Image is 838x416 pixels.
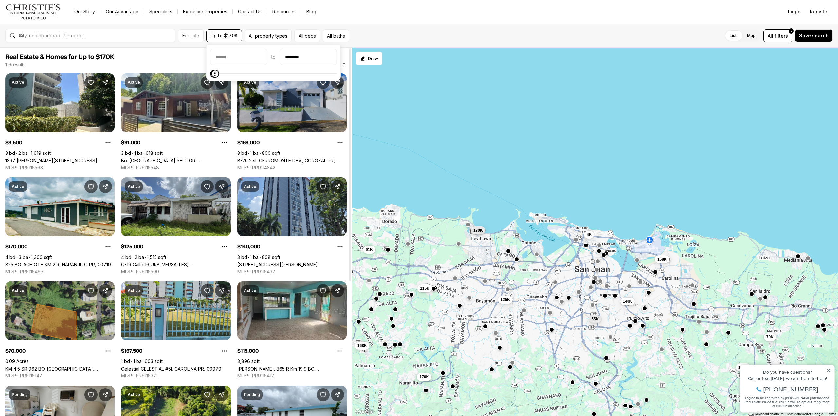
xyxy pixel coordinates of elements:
img: logo [5,4,61,20]
span: 70K [766,335,773,340]
button: Share Property [331,180,344,193]
button: 55K [589,315,601,323]
button: Register [806,5,833,18]
a: Celestial CELESTIAL #5I, CAROLINA PR, 00979 [121,366,221,371]
div: Call or text [DATE], we are here to help! [7,21,95,26]
button: 4K [584,231,594,239]
a: 2 ALMONTE #411, SAN JUAN PR, 00926 [237,262,347,267]
p: Active [244,184,256,189]
a: Exclusive Properties [178,7,232,16]
button: 115K [417,284,432,292]
button: Property options [101,136,115,149]
p: Pending [244,392,260,397]
button: 125K [498,296,513,304]
a: 825 BO. ACHIOTE KM 2.9, NARANJITO PR, 00719 [5,262,111,267]
a: KM 4.5 SR 962 BO. CAMBALACHE, CANOVANAS PR, 00729 [5,366,115,371]
button: Save Property: Bo. Higuillar SECTOR. LOS PUERTOS [201,76,214,89]
button: Save Property: Carr. 865 R Km 19.9 BO. CANDELARIA [317,284,330,297]
button: Share Property [215,388,228,401]
button: Login [784,5,805,18]
span: filters [774,32,788,39]
p: Active [244,288,256,293]
span: 55K [592,317,599,322]
button: 168K [655,255,669,263]
span: 2 [790,28,792,34]
a: Specialists [144,7,177,16]
button: Property options [334,136,347,149]
button: Share Property [331,76,344,89]
button: Share Property [215,284,228,297]
a: Our Advantage [100,7,144,16]
button: Allfilters2 [763,29,792,42]
button: Share Property [99,388,112,401]
button: Property options [334,344,347,357]
input: priceMax [280,49,336,65]
button: Save Property: Bo. Carruzo SECTOR LAS FLORES [201,388,214,401]
button: 150K [736,363,751,371]
a: Our Story [69,7,100,16]
span: 168K [357,343,367,348]
span: [PHONE_NUMBER] [27,31,82,37]
label: Map [742,30,761,42]
span: Up to $170K [210,33,238,38]
button: 140K [620,298,635,305]
span: 170K [419,374,429,380]
a: Resources [267,7,301,16]
p: 116 results [5,62,26,67]
button: Save Property: B-20 2 st. CERROMONTE DEV. [317,76,330,89]
button: Save Property: 3455 PASEO COSTA [317,388,330,401]
button: 91K [363,246,375,254]
button: Save Property: 1397 LUCHETTI #2 [84,76,98,89]
p: Pending [12,392,28,397]
button: All property types [245,29,292,42]
span: 4K [587,232,592,237]
button: Save Property: Celestial CELESTIAL #5I [201,284,214,297]
button: 70K [763,333,776,341]
button: Property options [334,240,347,253]
button: Property options [101,344,115,357]
span: All [768,32,773,39]
button: Property options [218,136,231,149]
span: 170K [473,228,483,233]
button: For sale [178,29,204,42]
a: Carr. 865 R Km 19.9 BO. CANDELARIA, TOA BAJA PR, 00949 [237,366,347,371]
a: Blog [301,7,321,16]
button: Up to $170K [206,29,242,42]
button: Save Property: KM 4.5 SR 962 BO. CAMBALACHE [84,284,98,297]
div: Do you have questions? [7,15,95,19]
button: Save Property: Q-19 Calle 16 URB. VERSALLES [201,180,214,193]
span: 91K [365,247,373,252]
span: I agree to be contacted by [PERSON_NAME] International Real Estate PR via text, call & email. To ... [8,40,93,53]
span: For sale [182,33,199,38]
span: 168K [657,257,667,262]
p: Active [12,184,24,189]
button: 168K [355,342,369,350]
span: Minimum [210,70,218,78]
span: Login [788,9,801,14]
span: Save search [799,33,829,38]
button: All beds [294,29,320,42]
button: Share Property [331,388,344,401]
span: Real Estate & Homes for Up to $170K [5,54,114,60]
button: 170K [417,373,431,381]
button: Save Property: 2 ALMONTE #411 [317,180,330,193]
p: Active [128,288,140,293]
a: Bo. Higuillar SECTOR. LOS PUERTOS, DORADO PR, 00646 [121,158,230,163]
a: Q-19 Calle 16 URB. VERSALLES, BAYAMON PR, 00959 [121,262,230,267]
p: Active [128,392,140,397]
p: Active [12,288,24,293]
span: to [271,54,276,60]
button: Save Property: 825 BO. ACHIOTE KM 2.9 [84,180,98,193]
p: Active [128,184,140,189]
button: Share Property [215,76,228,89]
p: Active [128,80,140,85]
button: Property options [101,240,115,253]
button: Share Property [215,180,228,193]
span: 125K [501,297,510,302]
span: 140K [623,299,632,304]
button: Start drawing [356,52,382,65]
button: Share Property [99,76,112,89]
p: Active [244,80,256,85]
button: Save Property: [84,388,98,401]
